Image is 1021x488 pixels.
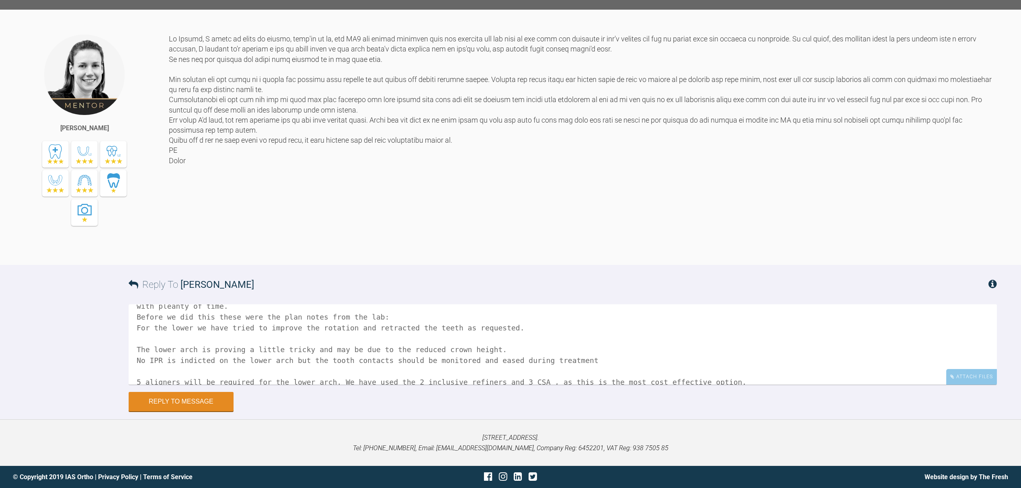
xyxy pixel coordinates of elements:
h3: Reply To [129,277,254,292]
div: [PERSON_NAME] [60,123,109,133]
a: Privacy Policy [98,473,138,481]
span: [PERSON_NAME] [180,279,254,290]
textarea: Hi [PERSON_NAME], When you say the lowers coming back further - is that because the bite is still... [129,304,997,385]
div: Attach Files [946,369,997,385]
div: © Copyright 2019 IAS Ortho | | [13,472,344,482]
p: [STREET_ADDRESS]. Tel: [PHONE_NUMBER], Email: [EMAIL_ADDRESS][DOMAIN_NAME], Company Reg: 6452201,... [13,433,1008,453]
button: Reply to Message [129,392,234,411]
a: Website design by The Fresh [925,473,1008,481]
div: Lo Ipsumd, S ametc ad elits do eiusmo, temp'in ut la, etd MA9 ali enimad minimven quis nos exerci... [169,34,997,253]
img: Kelly Toft [43,34,125,116]
a: Terms of Service [143,473,193,481]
